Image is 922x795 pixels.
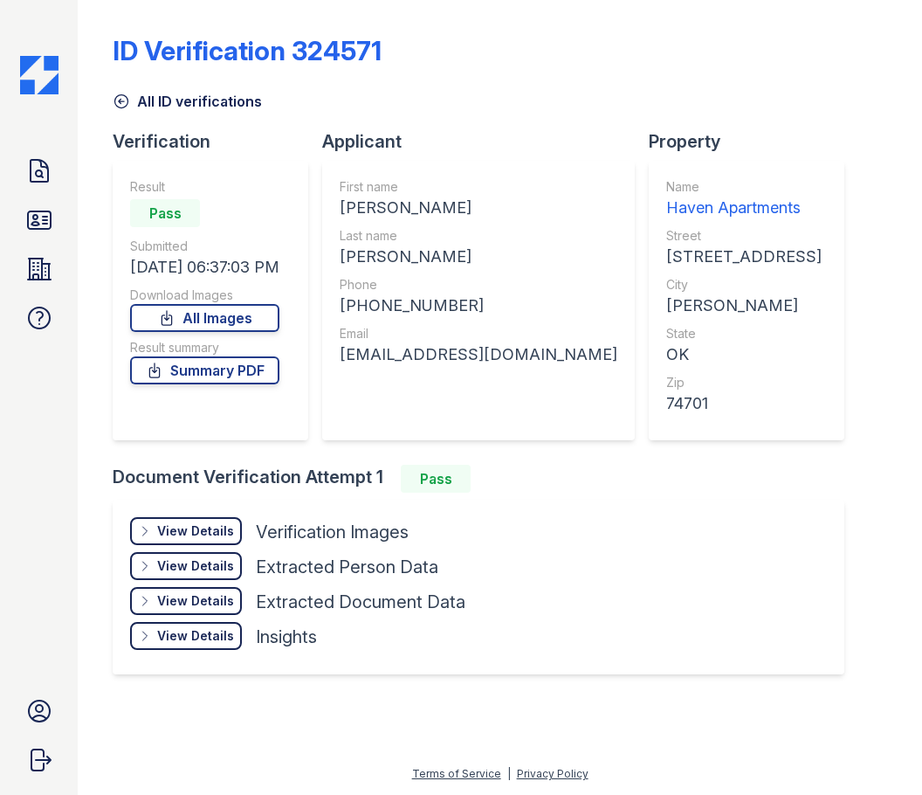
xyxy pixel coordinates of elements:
div: [PERSON_NAME] [666,294,822,318]
div: Email [340,325,617,342]
div: Result summary [130,339,279,356]
div: City [666,276,822,294]
div: [DATE] 06:37:03 PM [130,255,279,280]
div: Phone [340,276,617,294]
div: View Details [157,627,234,645]
div: Extracted Person Data [256,555,438,579]
div: Last name [340,227,617,245]
img: CE_Icon_Blue-c292c112584629df590d857e76928e9f676e5b41ef8f769ba2f05ee15b207248.png [20,56,58,94]
div: OK [666,342,822,367]
a: All Images [130,304,279,332]
div: First name [340,178,617,196]
div: Applicant [322,129,649,154]
div: Extracted Document Data [256,590,465,614]
div: Name [666,178,822,196]
div: [PERSON_NAME] [340,245,617,269]
a: All ID verifications [113,91,262,112]
div: ID Verification 324571 [113,35,382,66]
div: 74701 [666,391,822,416]
div: Verification [113,129,322,154]
div: Property [649,129,858,154]
div: Zip [666,374,822,391]
div: State [666,325,822,342]
div: Street [666,227,822,245]
div: View Details [157,592,234,610]
div: View Details [157,522,234,540]
div: Insights [256,625,317,649]
a: Terms of Service [412,767,501,780]
a: Privacy Policy [517,767,588,780]
div: Submitted [130,238,279,255]
div: [PHONE_NUMBER] [340,294,617,318]
div: Verification Images [256,520,409,544]
div: Download Images [130,287,279,304]
div: [EMAIL_ADDRESS][DOMAIN_NAME] [340,342,617,367]
div: Haven Apartments [666,196,822,220]
div: Pass [401,465,471,493]
a: Name Haven Apartments [666,178,822,220]
div: Result [130,178,279,196]
div: | [507,767,511,780]
a: Summary PDF [130,356,279,384]
iframe: chat widget [849,725,905,778]
div: [STREET_ADDRESS] [666,245,822,269]
div: Pass [130,199,200,227]
div: [PERSON_NAME] [340,196,617,220]
div: View Details [157,557,234,575]
div: Document Verification Attempt 1 [113,465,858,493]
